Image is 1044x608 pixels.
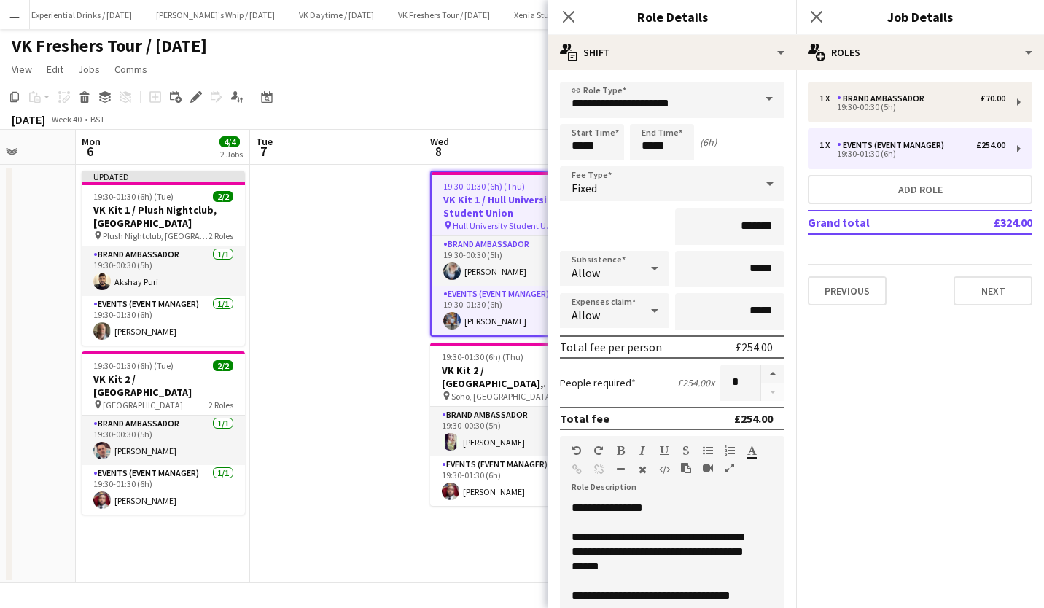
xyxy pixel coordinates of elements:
[615,445,626,456] button: Bold
[93,191,174,202] span: 19:30-01:30 (6h) (Tue)
[386,1,502,29] button: VK Freshers Tour / [DATE]
[428,143,449,160] span: 8
[430,171,593,337] app-job-card: 19:30-01:30 (6h) (Thu)2/2VK Kit 1 / Hull University Student Union Hull University Student Union2 ...
[572,308,600,322] span: Allow
[837,140,950,150] div: Events (Event Manager)
[144,1,287,29] button: [PERSON_NAME]'s Whip / [DATE]
[637,464,647,475] button: Clear Formatting
[747,445,757,456] button: Text Color
[109,60,153,79] a: Comms
[451,391,553,402] span: Soho, [GEOGRAPHIC_DATA]
[572,265,600,280] span: Allow
[819,140,837,150] div: 1 x
[725,445,735,456] button: Ordered List
[213,360,233,371] span: 2/2
[615,464,626,475] button: Horizontal Line
[736,340,773,354] div: £254.00
[677,376,714,389] div: £254.00 x
[219,136,240,147] span: 4/4
[808,175,1032,204] button: Add role
[93,360,174,371] span: 19:30-01:30 (6h) (Tue)
[220,149,243,160] div: 2 Jobs
[12,35,207,57] h1: VK Freshers Tour / [DATE]
[432,236,592,286] app-card-role: Brand Ambassador1/119:30-00:30 (5h)[PERSON_NAME]
[703,445,713,456] button: Unordered List
[79,143,101,160] span: 6
[548,7,796,26] h3: Role Details
[560,340,662,354] div: Total fee per person
[981,93,1005,104] div: £70.00
[453,220,556,231] span: Hull University Student Union
[72,60,106,79] a: Jobs
[946,211,1032,234] td: £324.00
[796,7,1044,26] h3: Job Details
[287,1,386,29] button: VK Daytime / [DATE]
[82,373,245,399] h3: VK Kit 2 / [GEOGRAPHIC_DATA]
[103,400,183,410] span: [GEOGRAPHIC_DATA]
[837,93,930,104] div: Brand Ambassador
[78,63,100,76] span: Jobs
[502,1,634,29] button: Xenia Student Living / [DATE]
[20,1,144,29] button: Experiential Drinks / [DATE]
[12,63,32,76] span: View
[47,63,63,76] span: Edit
[48,114,85,125] span: Week 40
[213,191,233,202] span: 2/2
[808,276,887,305] button: Previous
[90,114,105,125] div: BST
[114,63,147,76] span: Comms
[432,286,592,335] app-card-role: Events (Event Manager)1/119:30-01:30 (6h)[PERSON_NAME]
[443,181,525,192] span: 19:30-01:30 (6h) (Thu)
[954,276,1032,305] button: Next
[725,462,735,474] button: Fullscreen
[681,462,691,474] button: Paste as plain text
[560,376,636,389] label: People required
[761,365,784,383] button: Increase
[548,35,796,70] div: Shift
[703,462,713,474] button: Insert video
[796,35,1044,70] div: Roles
[442,351,523,362] span: 19:30-01:30 (6h) (Thu)
[6,60,38,79] a: View
[572,445,582,456] button: Undo
[572,181,597,195] span: Fixed
[560,411,609,426] div: Total fee
[430,456,593,506] app-card-role: Events (Event Manager)1/119:30-01:30 (6h)[PERSON_NAME]
[82,351,245,515] app-job-card: 19:30-01:30 (6h) (Tue)2/2VK Kit 2 / [GEOGRAPHIC_DATA] [GEOGRAPHIC_DATA]2 RolesBrand Ambassador1/1...
[659,445,669,456] button: Underline
[254,143,273,160] span: 7
[637,445,647,456] button: Italic
[593,445,604,456] button: Redo
[82,135,101,148] span: Mon
[256,135,273,148] span: Tue
[734,411,773,426] div: £254.00
[430,364,593,390] h3: VK Kit 2 / [GEOGRAPHIC_DATA], [GEOGRAPHIC_DATA]
[82,465,245,515] app-card-role: Events (Event Manager)1/119:30-01:30 (6h)[PERSON_NAME]
[430,343,593,506] app-job-card: 19:30-01:30 (6h) (Thu)2/2VK Kit 2 / [GEOGRAPHIC_DATA], [GEOGRAPHIC_DATA] Soho, [GEOGRAPHIC_DATA]2...
[659,464,669,475] button: HTML Code
[808,211,946,234] td: Grand total
[819,93,837,104] div: 1 x
[430,135,449,148] span: Wed
[41,60,69,79] a: Edit
[12,112,45,127] div: [DATE]
[209,230,233,241] span: 2 Roles
[700,136,717,149] div: (6h)
[432,193,592,219] h3: VK Kit 1 / Hull University Student Union
[103,230,209,241] span: Plush Nightclub, [GEOGRAPHIC_DATA]
[430,407,593,456] app-card-role: Brand Ambassador1/119:30-00:30 (5h)[PERSON_NAME]
[82,203,245,230] h3: VK Kit 1 / Plush Nightclub, [GEOGRAPHIC_DATA]
[82,171,245,346] app-job-card: Updated19:30-01:30 (6h) (Tue)2/2VK Kit 1 / Plush Nightclub, [GEOGRAPHIC_DATA] Plush Nightclub, [G...
[82,296,245,346] app-card-role: Events (Event Manager)1/119:30-01:30 (6h)[PERSON_NAME]
[819,104,1005,111] div: 19:30-00:30 (5h)
[82,416,245,465] app-card-role: Brand Ambassador1/119:30-00:30 (5h)[PERSON_NAME]
[82,171,245,182] div: Updated
[209,400,233,410] span: 2 Roles
[82,246,245,296] app-card-role: Brand Ambassador1/119:30-00:30 (5h)Akshay Puri
[681,445,691,456] button: Strikethrough
[976,140,1005,150] div: £254.00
